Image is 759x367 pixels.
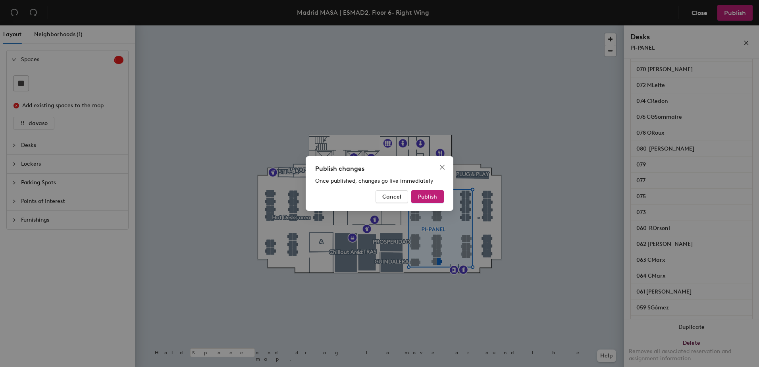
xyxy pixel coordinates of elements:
button: Cancel [376,190,408,203]
button: Publish [411,190,444,203]
button: Close [436,161,449,174]
span: Once published, changes go live immediately [315,178,433,184]
span: Cancel [382,193,401,200]
div: Publish changes [315,164,444,174]
span: Close [436,164,449,170]
span: close [439,164,445,170]
span: Publish [418,193,437,200]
